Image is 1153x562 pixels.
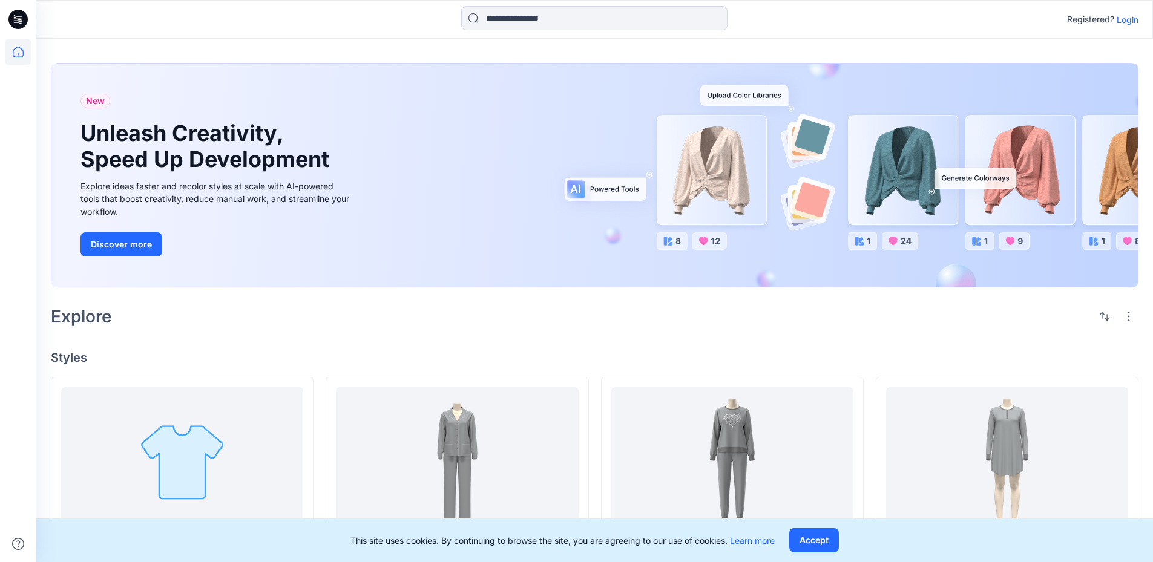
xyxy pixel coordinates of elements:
[350,534,775,547] p: This site uses cookies. By continuing to browse the site, you are agreeing to our use of cookies.
[1117,13,1138,26] p: Login
[80,232,162,256] button: Discover more
[1067,12,1114,27] p: Registered?
[611,387,853,537] a: KS92810_REV1
[51,350,1138,365] h4: Styles
[86,94,105,108] span: New
[730,535,775,546] a: Learn more
[51,307,112,326] h2: Explore
[80,120,335,172] h1: Unleash Creativity, Speed Up Development
[336,387,578,537] a: KS92813_DEV_REV1
[61,387,303,537] a: WM22219B_ADM_SHORTY NOTCH SET_COLORWAY_REV2
[80,180,353,218] div: Explore ideas faster and recolor styles at scale with AI-powered tools that boost creativity, red...
[886,387,1128,537] a: KS32808_DEV_REV2
[80,232,353,256] a: Discover more
[789,528,839,552] button: Accept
